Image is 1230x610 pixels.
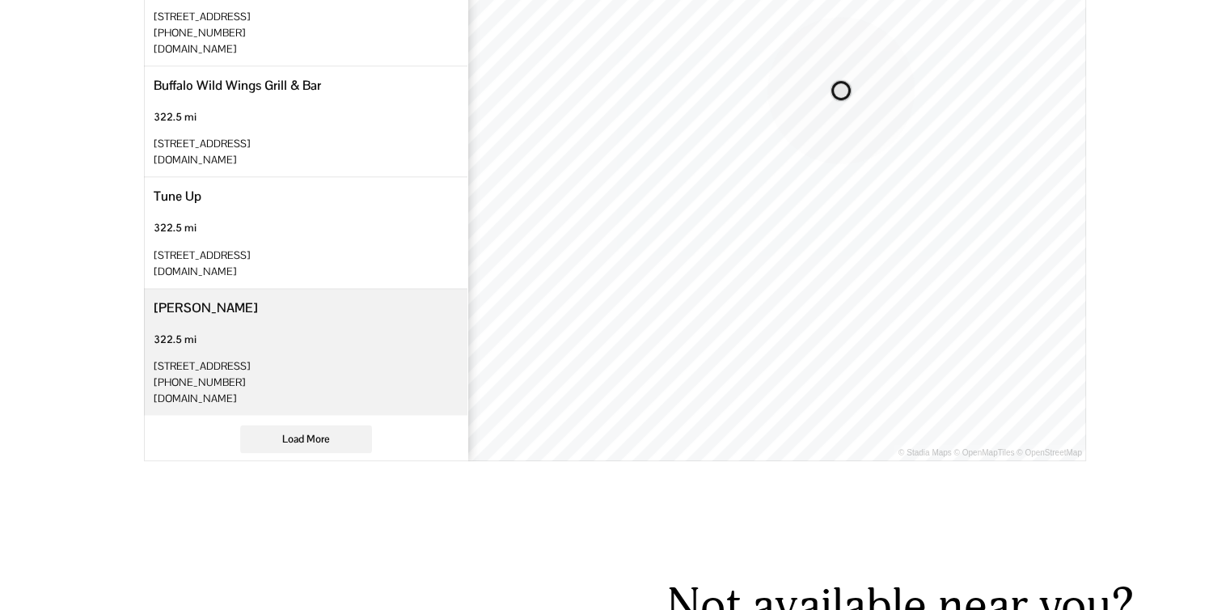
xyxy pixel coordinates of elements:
[154,26,245,40] a: [PHONE_NUMBER]
[898,448,952,457] a: © Stadia Maps
[767,16,915,165] div: Map marker
[1017,448,1082,457] a: © OpenStreetMap
[154,187,201,206] div: Tune Up
[154,299,258,318] div: [PERSON_NAME]
[154,76,321,95] div: Buffalo Wild Wings Grill & Bar
[154,137,250,150] span: [STREET_ADDRESS]
[154,265,236,278] a: [DOMAIN_NAME]
[154,392,236,405] a: [DOMAIN_NAME]
[154,375,245,389] a: [PHONE_NUMBER]
[240,425,372,453] button: Load More
[154,333,197,346] div: 322.5 mi
[154,359,250,373] span: [STREET_ADDRESS]
[154,248,250,262] span: [STREET_ADDRESS]
[154,221,197,235] div: 322.5 mi
[953,448,1014,457] a: © OpenMapTiles
[154,110,197,124] div: 322.5 mi
[282,432,330,446] span: Load More
[154,42,236,56] a: [DOMAIN_NAME]
[154,153,236,167] a: [DOMAIN_NAME]
[154,10,250,23] span: [STREET_ADDRESS]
